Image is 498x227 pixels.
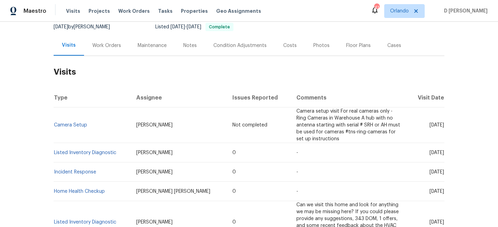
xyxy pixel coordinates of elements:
[187,25,201,29] span: [DATE]
[430,123,444,127] span: [DATE]
[430,170,444,174] span: [DATE]
[374,4,379,11] div: 41
[62,42,76,49] div: Visits
[296,189,298,194] span: -
[131,88,227,107] th: Assignee
[430,150,444,155] span: [DATE]
[390,8,409,15] span: Orlando
[232,123,267,127] span: Not completed
[408,88,444,107] th: Visit Date
[430,220,444,225] span: [DATE]
[138,42,167,49] div: Maintenance
[54,88,131,107] th: Type
[89,8,110,15] span: Projects
[291,88,408,107] th: Comments
[430,189,444,194] span: [DATE]
[183,42,197,49] div: Notes
[136,220,173,225] span: [PERSON_NAME]
[54,220,116,225] a: Listed Inventory Diagnostic
[158,9,173,13] span: Tasks
[54,23,118,31] div: by [PERSON_NAME]
[136,170,173,174] span: [PERSON_NAME]
[54,170,96,174] a: Incident Response
[216,8,261,15] span: Geo Assignments
[387,42,401,49] div: Cases
[232,189,236,194] span: 0
[54,150,116,155] a: Listed Inventory Diagnostic
[232,220,236,225] span: 0
[296,150,298,155] span: -
[232,170,236,174] span: 0
[441,8,488,15] span: D [PERSON_NAME]
[136,189,210,194] span: [PERSON_NAME] [PERSON_NAME]
[283,42,297,49] div: Costs
[136,123,173,127] span: [PERSON_NAME]
[54,189,105,194] a: Home Health Checkup
[136,150,173,155] span: [PERSON_NAME]
[206,25,233,29] span: Complete
[227,88,290,107] th: Issues Reported
[170,25,201,29] span: -
[54,25,68,29] span: [DATE]
[54,56,444,88] h2: Visits
[296,109,400,141] span: Camera setup visit For real cameras only - Ring Cameras in Warehouse A hub with no antenna starti...
[170,25,185,29] span: [DATE]
[118,8,150,15] span: Work Orders
[232,150,236,155] span: 0
[296,170,298,174] span: -
[54,123,87,127] a: Camera Setup
[155,25,233,29] span: Listed
[181,8,208,15] span: Properties
[24,8,46,15] span: Maestro
[346,42,371,49] div: Floor Plans
[66,8,80,15] span: Visits
[213,42,267,49] div: Condition Adjustments
[313,42,330,49] div: Photos
[92,42,121,49] div: Work Orders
